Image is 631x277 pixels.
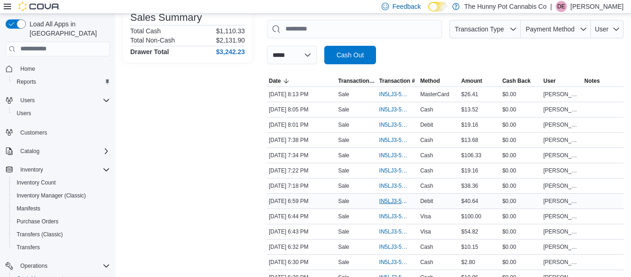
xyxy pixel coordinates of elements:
button: IN5LJ3-5964593 [379,104,417,115]
span: Operations [20,262,48,270]
span: Inventory Manager (Classic) [17,192,86,199]
p: $2,131.90 [216,37,245,44]
button: Inventory [2,163,114,176]
a: Customers [17,127,51,138]
a: Purchase Orders [13,216,62,227]
p: Sale [338,91,349,98]
div: [DATE] 8:01 PM [267,119,336,130]
button: IN5LJ3-5964099 [379,165,417,176]
button: Operations [17,260,51,271]
p: Sale [338,259,349,266]
span: [PERSON_NAME] [543,167,581,174]
button: Cash Out [324,46,376,64]
span: IN5LJ3-5964280 [379,136,407,144]
span: IN5LJ3-5963616 [379,213,407,220]
p: Sale [338,228,349,235]
div: $0.00 [500,104,541,115]
button: Inventory Manager (Classic) [9,189,114,202]
span: Cash [420,182,433,190]
span: Users [17,95,110,106]
span: Users [20,97,35,104]
span: Feedback [393,2,421,11]
button: Inventory [17,164,47,175]
h6: Total Cash [130,27,161,35]
span: Reports [13,76,110,87]
span: Users [17,110,31,117]
p: Sale [338,121,349,129]
p: Sale [338,182,349,190]
button: Catalog [2,145,114,158]
span: Cash Back [502,77,530,85]
span: Purchase Orders [13,216,110,227]
button: Amount [460,75,501,86]
button: Users [2,94,114,107]
span: IN5LJ3-5964099 [379,167,407,174]
button: Catalog [17,146,43,157]
span: Cash [420,106,433,113]
a: Inventory Count [13,177,60,188]
p: [PERSON_NAME] [570,1,624,12]
p: Sale [338,167,349,174]
span: Load All Apps in [GEOGRAPHIC_DATA] [26,19,110,38]
button: Purchase Orders [9,215,114,228]
span: Payment Method [526,25,575,33]
span: Transaction Type [338,77,376,85]
button: Reports [9,75,114,88]
span: Date [269,77,281,85]
button: Transaction Type [449,20,521,38]
button: IN5LJ3-5964244 [379,150,417,161]
a: Reports [13,76,40,87]
button: IN5LJ3-5963465 [379,241,417,252]
span: IN5LJ3-5964572 [379,121,407,129]
span: [PERSON_NAME] [543,213,581,220]
span: Inventory Manager (Classic) [13,190,110,201]
div: $0.00 [500,150,541,161]
span: Transfers (Classic) [17,231,63,238]
span: $19.16 [461,167,479,174]
div: [DATE] 7:18 PM [267,180,336,191]
button: IN5LJ3-5963598 [379,226,417,237]
button: Users [9,107,114,120]
span: Manifests [17,205,40,212]
p: Sale [338,106,349,113]
span: $38.36 [461,182,479,190]
span: [PERSON_NAME] [543,91,581,98]
span: User [543,77,556,85]
div: [DATE] 6:32 PM [267,241,336,252]
button: Transaction # [377,75,419,86]
span: Inventory [17,164,110,175]
span: IN5LJ3-5964718 [379,91,407,98]
span: Debit [420,197,433,205]
span: Transaction Type [455,25,504,33]
p: Sale [338,213,349,220]
button: Users [17,95,38,106]
a: Home [17,63,39,74]
span: [PERSON_NAME] [543,259,581,266]
div: [DATE] 7:22 PM [267,165,336,176]
button: IN5LJ3-5964572 [379,119,417,130]
span: [PERSON_NAME] [543,121,581,129]
span: IN5LJ3-5963598 [379,228,407,235]
span: Transaction # [379,77,415,85]
a: Manifests [13,203,44,214]
span: Home [20,65,35,73]
span: Transfers [13,242,110,253]
div: $0.00 [500,241,541,252]
h4: Drawer Total [130,48,169,55]
button: User [541,75,582,86]
span: IN5LJ3-5964061 [379,182,407,190]
div: $0.00 [500,165,541,176]
span: Catalog [20,148,39,155]
button: IN5LJ3-5963429 [379,257,417,268]
span: Transfers [17,244,40,251]
span: Inventory Count [17,179,56,186]
button: User [591,20,624,38]
input: Dark Mode [428,2,448,12]
span: $13.68 [461,136,479,144]
span: $26.41 [461,91,479,98]
span: [PERSON_NAME] [543,197,581,205]
span: Customers [17,126,110,138]
span: Visa [420,228,431,235]
div: [DATE] 6:44 PM [267,211,336,222]
h3: Sales Summary [130,12,202,23]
